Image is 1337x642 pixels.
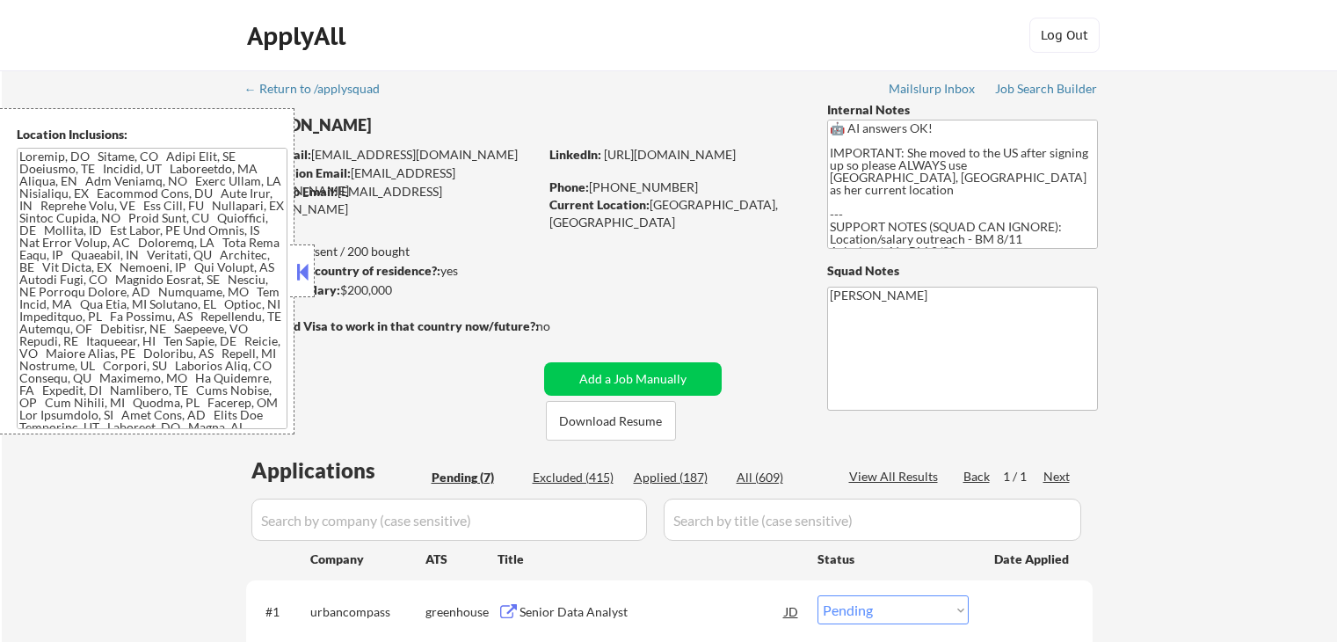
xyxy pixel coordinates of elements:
div: [PERSON_NAME] [246,114,607,136]
div: 1 / 1 [1003,468,1043,485]
input: Search by company (case sensitive) [251,499,647,541]
div: ATS [425,551,498,568]
div: Internal Notes [827,101,1098,119]
div: Applied (187) [634,469,722,486]
div: #1 [265,603,296,621]
strong: LinkedIn: [549,147,601,162]
strong: Will need Visa to work in that country now/future?: [246,318,539,333]
div: Company [310,551,425,568]
div: Title [498,551,801,568]
div: 187 sent / 200 bought [245,243,538,260]
div: ← Return to /applysquad [244,83,396,95]
div: [PHONE_NUMBER] [549,179,798,196]
button: Log Out [1029,18,1100,53]
a: [URL][DOMAIN_NAME] [604,147,736,162]
div: Pending (7) [432,469,520,486]
div: [EMAIL_ADDRESS][DOMAIN_NAME] [247,164,538,199]
div: JD [783,595,801,627]
strong: Phone: [549,179,589,194]
div: Status [817,543,969,574]
div: $200,000 [245,281,538,299]
div: yes [245,262,533,280]
div: View All Results [849,468,943,485]
div: Senior Data Analyst [520,603,785,621]
div: Date Applied [994,551,1072,568]
button: Add a Job Manually [544,362,722,396]
div: Mailslurp Inbox [889,83,977,95]
div: Applications [251,460,425,481]
input: Search by title (case sensitive) [664,499,1081,541]
div: greenhouse [425,603,498,621]
div: Next [1043,468,1072,485]
div: urbancompass [310,603,425,621]
div: Job Search Builder [995,83,1098,95]
a: Mailslurp Inbox [889,82,977,99]
strong: Current Location: [549,197,650,212]
a: Job Search Builder [995,82,1098,99]
div: Back [963,468,992,485]
div: Location Inclusions: [17,126,287,143]
button: Download Resume [546,401,676,441]
strong: Can work in country of residence?: [245,263,440,278]
div: [EMAIL_ADDRESS][DOMAIN_NAME] [246,183,538,217]
div: Squad Notes [827,262,1098,280]
div: [EMAIL_ADDRESS][DOMAIN_NAME] [247,146,538,164]
div: no [536,317,586,335]
div: ApplyAll [247,21,351,51]
div: Excluded (415) [533,469,621,486]
div: All (609) [737,469,825,486]
a: ← Return to /applysquad [244,82,396,99]
div: [GEOGRAPHIC_DATA], [GEOGRAPHIC_DATA] [549,196,798,230]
